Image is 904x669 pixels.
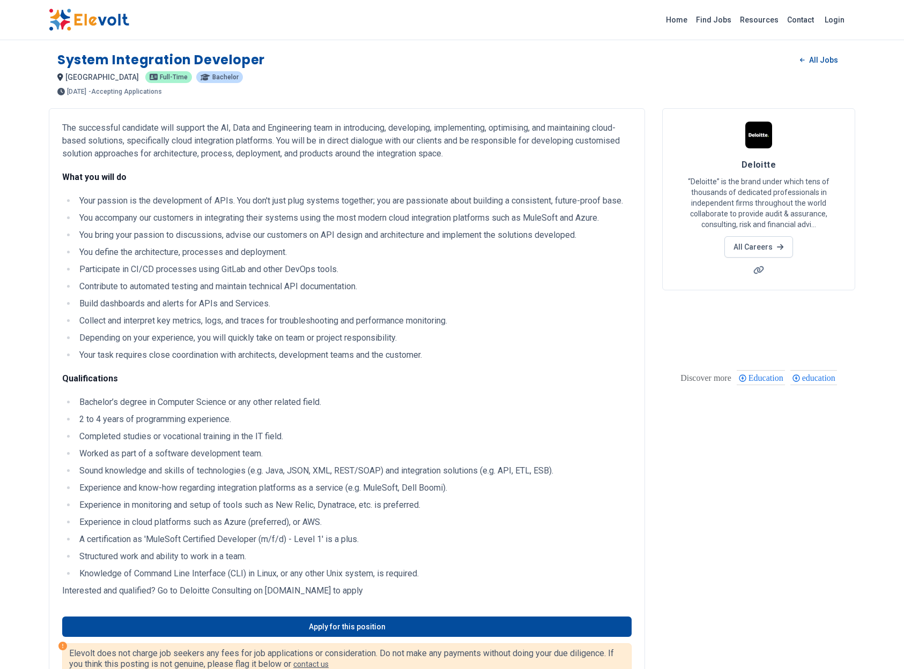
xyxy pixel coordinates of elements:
li: Participate in CI/CD processes using GitLab and other DevOps tools. [76,263,632,276]
li: 2 to 4 years of programming experience. [76,413,632,426]
li: Depending on your experience, you will quickly take on team or project responsibility. [76,332,632,344]
li: Bachelor’s degree in Computer Science or any other related field. [76,396,632,409]
li: Collect and interpret key metrics, logs, and traces for troubleshooting and performance monitoring. [76,314,632,327]
li: Your task requires close coordination with architects, development teams and the customer. [76,349,632,362]
div: education [790,370,837,385]
img: Elevolt [49,9,129,31]
a: Find Jobs [692,11,736,28]
li: Experience in monitoring and setup of tools such as New Relic, Dynatrace, etc. is preferred. [76,499,632,512]
div: These are topics related to the article that might interest you [680,371,731,386]
a: contact us [293,660,329,668]
a: Login [818,9,851,31]
span: Deloitte [742,160,776,170]
li: You accompany our customers in integrating their systems using the most modern cloud integration ... [76,212,632,224]
h1: System Integration Developer [57,51,265,69]
li: Contribute to automated testing and maintain technical API documentation. [76,280,632,293]
a: Apply for this position [62,617,632,637]
a: Contact [783,11,818,28]
p: “Deloitte” is the brand under which tens of thousands of dedicated professionals in independent f... [676,176,842,230]
strong: Qualifications [62,373,118,384]
li: Build dashboards and alerts for APIs and Services. [76,297,632,310]
a: All Careers [724,236,792,258]
a: Resources [736,11,783,28]
li: Knowledge of Command Line Interface (CLI) in Linux, or any other Unix system, is required. [76,567,632,580]
p: - Accepting Applications [88,88,162,95]
span: Bachelor [212,74,239,80]
strong: What you will do [62,172,127,182]
a: Home [662,11,692,28]
span: Full-time [160,74,188,80]
p: The successful candidate will support the AI, Data and Engineering team in introducing, developin... [62,122,632,160]
span: Education [749,373,787,382]
li: You bring your passion to discussions, advise our customers on API design and architecture and im... [76,229,632,242]
li: Your passion is the development of APIs. You don't just plug systems together; you are passionate... [76,194,632,207]
p: Interested and qualified? Go to Deloitte Consulting on [DOMAIN_NAME] to apply [62,584,632,597]
li: Sound knowledge and skills of technologies (e.g. Java, JSON, XML, REST/SOAP) and integration solu... [76,464,632,477]
div: Education [737,370,785,385]
li: Experience and know-how regarding integration platforms as a service (e.g. MuleSoft, Dell Boomi). [76,482,632,494]
iframe: Advertisement [662,466,855,616]
img: Deloitte [745,122,772,148]
li: A certification as 'MuleSoft Certified Developer (m/f/d) - Level 1' is a plus. [76,533,632,546]
li: You define the architecture, processes and deployment. [76,246,632,259]
li: Experience in cloud platforms such as Azure (preferred), or AWS. [76,516,632,529]
li: Structured work and ability to work in a team. [76,550,632,563]
li: Completed studies or vocational training in the IT field. [76,430,632,443]
span: education [802,373,839,382]
a: All Jobs [791,52,847,68]
li: Worked as part of a software development team. [76,447,632,460]
span: [DATE] [67,88,86,95]
span: [GEOGRAPHIC_DATA] [65,73,139,81]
